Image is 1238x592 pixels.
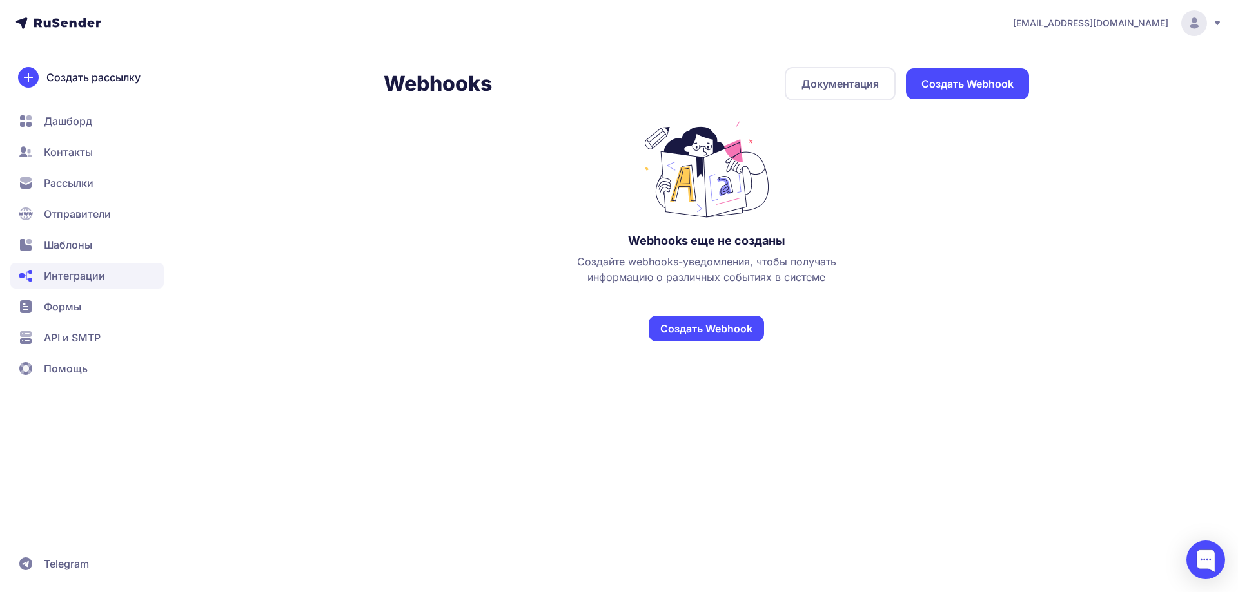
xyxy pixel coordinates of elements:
[44,175,93,191] span: Рассылки
[44,237,92,253] span: Шаблоны
[547,254,867,285] span: Создайте webhooks-уведомления, чтобы получать информацию о различных событиях в системе
[44,299,81,314] span: Формы
[10,551,164,577] a: Telegram
[44,113,92,129] span: Дашборд
[906,68,1029,99] a: Создать Webhook
[44,330,101,345] span: API и SMTP
[44,206,111,222] span: Отправители
[44,556,89,571] span: Telegram
[46,70,141,85] span: Создать рассылку
[44,144,93,160] span: Контакты
[44,268,105,283] span: Интеграции
[642,121,771,218] img: no_photo
[628,233,785,249] h3: Webhooks еще не созданы
[1013,17,1168,30] span: [EMAIL_ADDRESS][DOMAIN_NAME]
[785,67,896,100] a: Документация
[44,361,88,376] span: Помощь
[649,316,764,341] a: Создать Webhook
[384,71,492,97] h2: Webhooks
